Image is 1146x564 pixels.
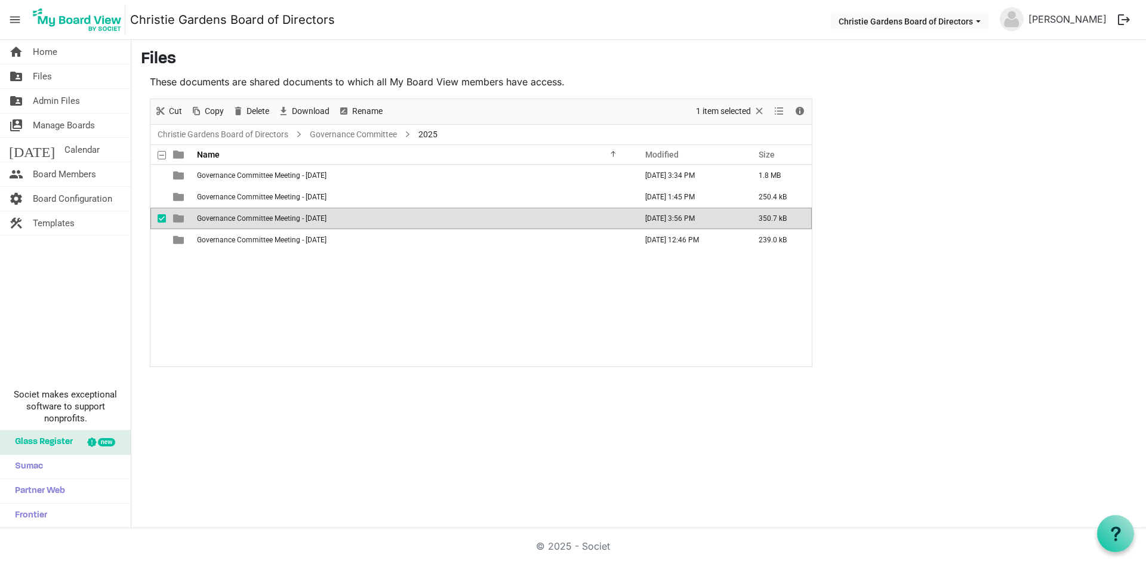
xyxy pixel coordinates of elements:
span: Templates [33,211,75,235]
td: is template cell column header type [166,165,193,186]
span: Board Members [33,162,96,186]
td: checkbox [150,165,166,186]
div: Cut [150,99,186,124]
h3: Files [141,50,1136,70]
div: Rename [334,99,387,124]
a: Governance Committee [307,127,399,142]
span: settings [9,187,23,211]
span: Calendar [64,138,100,162]
span: Modified [645,150,679,159]
td: January 13, 2025 1:45 PM column header Modified [633,186,746,208]
td: is template cell column header type [166,208,193,229]
img: My Board View Logo [29,5,125,35]
div: Details [790,99,810,124]
span: Governance Committee Meeting - [DATE] [197,193,326,201]
td: Governance Committee Meeting - July 7, 2025 is template cell column header Name [193,208,633,229]
span: Partner Web [9,479,65,503]
span: Sumac [9,455,43,479]
div: Copy [186,99,228,124]
span: Manage Boards [33,113,95,137]
span: home [9,40,23,64]
td: 250.4 kB is template cell column header Size [746,186,812,208]
button: Rename [336,104,385,119]
span: Societ makes exceptional software to support nonprofits. [5,389,125,424]
td: 239.0 kB is template cell column header Size [746,229,812,251]
div: View [769,99,790,124]
button: Selection [694,104,768,119]
div: Clear selection [692,99,769,124]
div: Delete [228,99,273,124]
button: Cut [153,104,184,119]
td: 350.7 kB is template cell column header Size [746,208,812,229]
span: Name [197,150,220,159]
td: Governance Committee Meeting - October 6, 2025 is template cell column header Name [193,229,633,251]
span: Files [33,64,52,88]
span: switch_account [9,113,23,137]
span: Size [759,150,775,159]
span: 2025 [416,127,440,142]
span: Delete [245,104,270,119]
span: menu [4,8,26,31]
span: Home [33,40,57,64]
td: checkbox [150,229,166,251]
td: July 14, 2025 3:56 PM column header Modified [633,208,746,229]
span: Download [291,104,331,119]
span: Glass Register [9,430,73,454]
span: Governance Committee Meeting - [DATE] [197,236,326,244]
td: is template cell column header type [166,229,193,251]
button: View dropdownbutton [772,104,786,119]
button: Download [276,104,332,119]
div: Download [273,99,334,124]
td: checkbox [150,186,166,208]
span: folder_shared [9,89,23,113]
span: Board Configuration [33,187,112,211]
span: 1 item selected [695,104,752,119]
a: [PERSON_NAME] [1024,7,1111,31]
span: Governance Committee Meeting - [DATE] [197,171,326,180]
button: Christie Gardens Board of Directors dropdownbutton [831,13,988,29]
button: Delete [230,104,272,119]
span: Frontier [9,504,47,528]
span: construction [9,211,23,235]
td: September 23, 2025 12:46 PM column header Modified [633,229,746,251]
td: April 11, 2025 3:34 PM column header Modified [633,165,746,186]
span: Governance Committee Meeting - [DATE] [197,214,326,223]
button: logout [1111,7,1136,32]
td: checkbox [150,208,166,229]
a: © 2025 - Societ [536,540,610,552]
p: These documents are shared documents to which all My Board View members have access. [150,75,812,89]
a: Christie Gardens Board of Directors [130,8,335,32]
span: [DATE] [9,138,55,162]
span: Cut [168,104,183,119]
td: Governance Committee Meeting - April 7, 2025 is template cell column header Name [193,165,633,186]
span: folder_shared [9,64,23,88]
button: Copy [189,104,226,119]
img: no-profile-picture.svg [1000,7,1024,31]
td: Governance Committee Meeting - January 13, 2025 is template cell column header Name [193,186,633,208]
a: Christie Gardens Board of Directors [155,127,291,142]
div: new [98,438,115,446]
span: people [9,162,23,186]
td: is template cell column header type [166,186,193,208]
a: My Board View Logo [29,5,130,35]
span: Admin Files [33,89,80,113]
span: Copy [204,104,225,119]
td: 1.8 MB is template cell column header Size [746,165,812,186]
button: Details [792,104,808,119]
span: Rename [351,104,384,119]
